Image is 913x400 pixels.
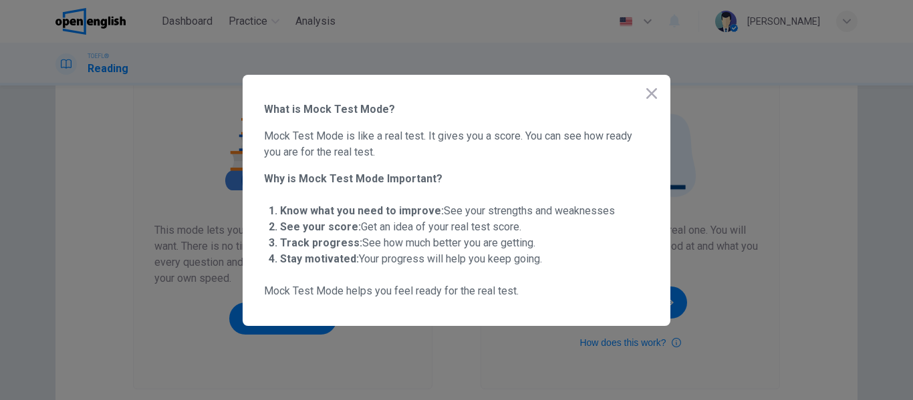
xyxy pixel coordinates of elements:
[280,204,615,217] span: See your strengths and weaknesses
[264,171,649,187] span: Why is Mock Test Mode Important?
[264,128,649,160] span: Mock Test Mode is like a real test. It gives you a score. You can see how ready you are for the r...
[280,236,362,249] strong: Track progress:
[280,204,444,217] strong: Know what you need to improve:
[264,283,649,299] span: Mock Test Mode helps you feel ready for the real test.
[280,220,361,233] strong: See your score:
[264,102,649,118] span: What is Mock Test Mode?
[280,236,535,249] span: See how much better you are getting.
[280,220,521,233] span: Get an idea of your real test score.
[280,252,542,265] span: Your progress will help you keep going.
[280,252,359,265] strong: Stay motivated:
